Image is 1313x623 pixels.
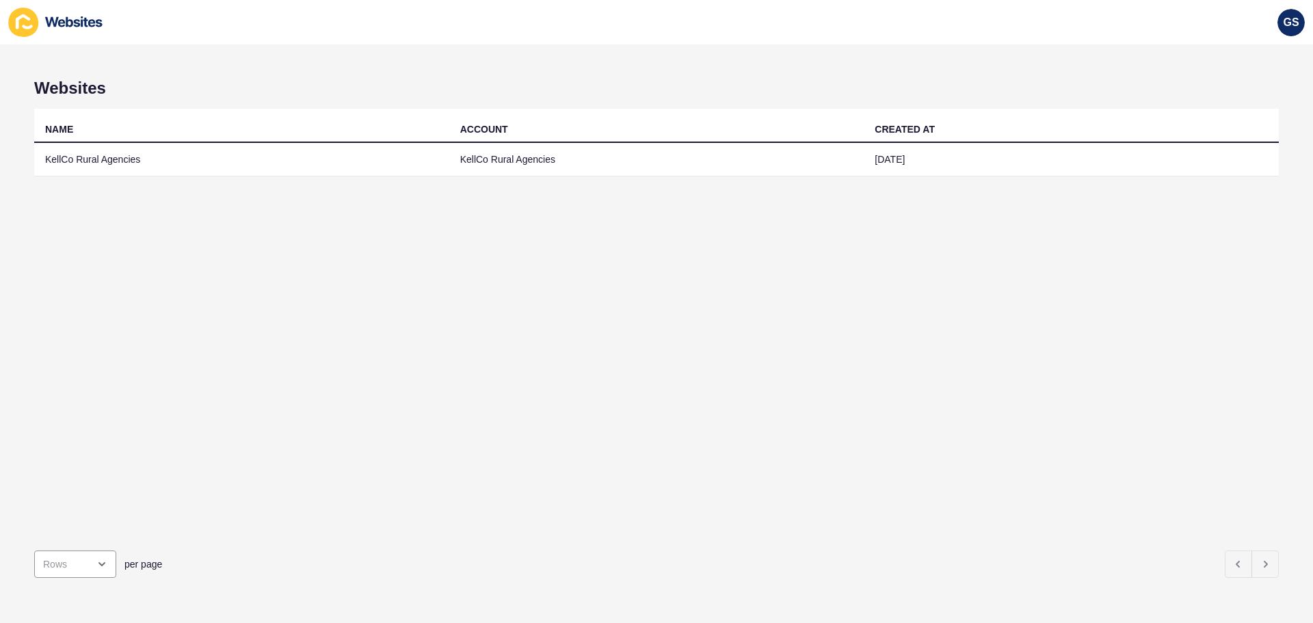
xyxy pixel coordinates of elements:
[34,79,1279,98] h1: Websites
[34,551,116,578] div: open menu
[864,143,1279,176] td: [DATE]
[875,122,935,136] div: CREATED AT
[449,143,864,176] td: KellCo Rural Agencies
[34,143,449,176] td: KellCo Rural Agencies
[45,122,73,136] div: NAME
[1283,16,1299,29] span: GS
[124,557,162,571] span: per page
[460,122,508,136] div: ACCOUNT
